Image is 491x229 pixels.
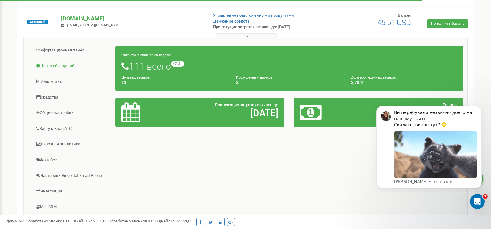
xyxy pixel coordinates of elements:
[355,108,457,118] h2: 45,51 $
[27,20,48,24] span: Активный
[351,76,396,80] small: Доля пропущенных звонков
[67,23,121,27] span: [EMAIL_ADDRESS][DOMAIN_NAME]
[28,121,116,136] a: Виртуальная АТС
[427,19,468,28] a: Пополнить баланс
[377,18,411,27] span: 45,51 USD
[28,184,116,199] a: Интеграция
[121,61,457,72] h1: 111 всего
[26,219,107,223] span: Обработано звонков за 7 дней :
[470,194,485,209] iframe: Intercom live chat
[28,105,116,121] a: Общие настройки
[121,80,227,85] h4: 13
[85,219,107,223] u: 1 745 115,00
[6,219,25,223] span: 99,989%
[28,90,116,105] a: Средства
[351,80,457,85] h4: 2,70 %
[28,59,116,74] a: Центр обращений
[171,61,184,67] small: +7
[236,76,272,80] small: Пропущенных звонков
[236,80,342,85] h4: 3
[28,43,116,58] a: Информационная панель
[28,152,116,168] a: Коллбек
[483,194,488,199] span: 3
[28,74,116,89] a: Аналитика
[28,137,116,152] a: Сквозная аналитика
[213,13,294,18] a: Управление подключенными продуктами
[121,76,150,80] small: Целевых звонков
[398,13,411,18] span: Баланс
[28,200,116,215] a: Mini CRM
[367,100,491,192] iframe: Intercom notifications сообщение
[215,103,278,107] span: При текущих затратах активен до
[177,108,278,118] h2: [DATE]
[213,19,249,24] a: Движение средств
[108,219,192,223] span: Обработано звонков за 30 дней :
[213,24,317,30] p: При текущих затратах активен до: [DATE]
[28,168,116,183] a: Настройки Ringostat Smart Phone
[121,53,171,57] small: Статистика звонков за неделю
[170,219,192,223] u: 7 382 453,00
[61,15,203,23] p: [DOMAIN_NAME]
